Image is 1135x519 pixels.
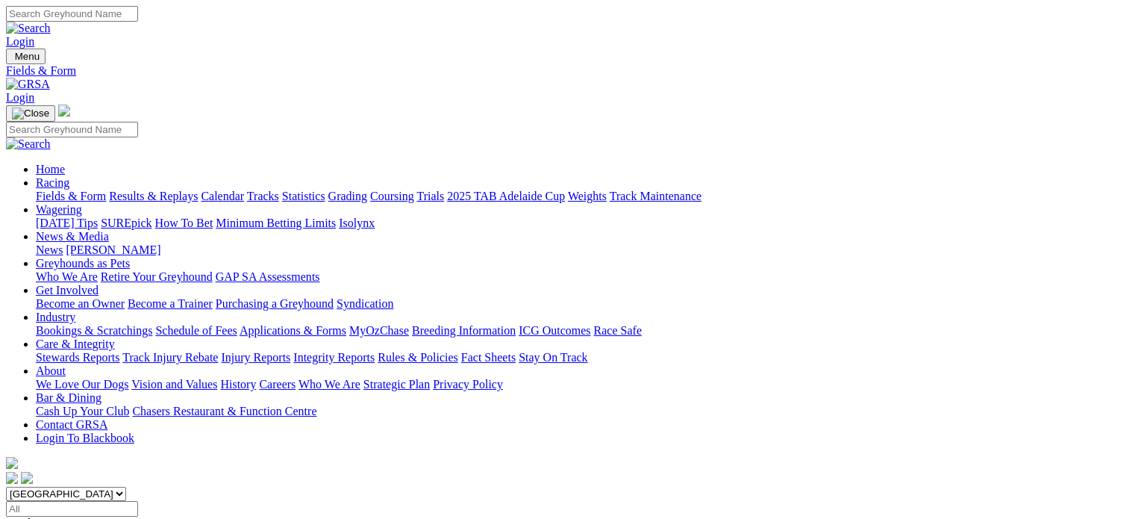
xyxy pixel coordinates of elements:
a: Schedule of Fees [155,324,237,337]
a: News [36,243,63,256]
a: Contact GRSA [36,418,107,431]
a: Cash Up Your Club [36,405,129,417]
a: Stewards Reports [36,351,119,364]
a: Who We Are [36,270,98,283]
a: Applications & Forms [240,324,346,337]
a: Track Maintenance [610,190,701,202]
a: MyOzChase [349,324,409,337]
img: facebook.svg [6,472,18,484]
a: Calendar [201,190,244,202]
a: Become an Owner [36,297,125,310]
button: Toggle navigation [6,49,46,64]
a: Weights [568,190,607,202]
a: [PERSON_NAME] [66,243,160,256]
a: Fact Sheets [461,351,516,364]
img: twitter.svg [21,472,33,484]
a: Trials [416,190,444,202]
img: logo-grsa-white.png [58,105,70,116]
a: Tracks [247,190,279,202]
a: Careers [259,378,296,391]
a: Login [6,91,34,104]
div: Greyhounds as Pets [36,270,1129,284]
div: News & Media [36,243,1129,257]
a: Become a Trainer [128,297,213,310]
a: Home [36,163,65,175]
a: Bookings & Scratchings [36,324,152,337]
a: Rules & Policies [378,351,458,364]
a: News & Media [36,230,109,243]
div: Racing [36,190,1129,203]
a: Results & Replays [109,190,198,202]
a: Minimum Betting Limits [216,217,336,229]
img: Search [6,137,51,151]
a: ICG Outcomes [519,324,590,337]
img: Search [6,22,51,35]
a: Integrity Reports [293,351,375,364]
a: Grading [328,190,367,202]
a: Chasers Restaurant & Function Centre [132,405,316,417]
a: Strategic Plan [363,378,430,391]
a: Wagering [36,203,82,216]
a: Race Safe [593,324,641,337]
a: About [36,364,66,377]
button: Toggle navigation [6,105,55,122]
a: Care & Integrity [36,338,115,350]
a: Injury Reports [221,351,290,364]
div: Industry [36,324,1129,338]
div: About [36,378,1129,391]
a: Get Involved [36,284,99,296]
div: Wagering [36,217,1129,230]
img: logo-grsa-white.png [6,457,18,469]
a: Purchasing a Greyhound [216,297,334,310]
a: Who We Are [298,378,360,391]
a: Retire Your Greyhound [101,270,213,283]
a: Industry [36,311,75,323]
a: Vision and Values [131,378,217,391]
img: GRSA [6,78,50,91]
img: Close [12,108,49,119]
a: Bar & Dining [36,391,101,404]
a: How To Bet [155,217,213,229]
div: Care & Integrity [36,351,1129,364]
a: 2025 TAB Adelaide Cup [447,190,565,202]
a: Greyhounds as Pets [36,257,130,270]
a: Syndication [337,297,393,310]
a: Isolynx [339,217,375,229]
input: Select date [6,501,138,517]
span: Menu [15,51,40,62]
div: Bar & Dining [36,405,1129,418]
a: GAP SA Assessments [216,270,320,283]
div: Get Involved [36,297,1129,311]
a: [DATE] Tips [36,217,98,229]
a: Login To Blackbook [36,432,134,444]
input: Search [6,6,138,22]
a: Statistics [282,190,325,202]
a: SUREpick [101,217,151,229]
a: History [220,378,256,391]
a: Stay On Track [519,351,587,364]
a: Login [6,35,34,48]
input: Search [6,122,138,137]
a: Coursing [370,190,414,202]
a: Breeding Information [412,324,516,337]
a: We Love Our Dogs [36,378,128,391]
a: Fields & Form [6,64,1129,78]
a: Fields & Form [36,190,106,202]
a: Privacy Policy [433,378,503,391]
a: Racing [36,176,69,189]
a: Track Injury Rebate [122,351,218,364]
